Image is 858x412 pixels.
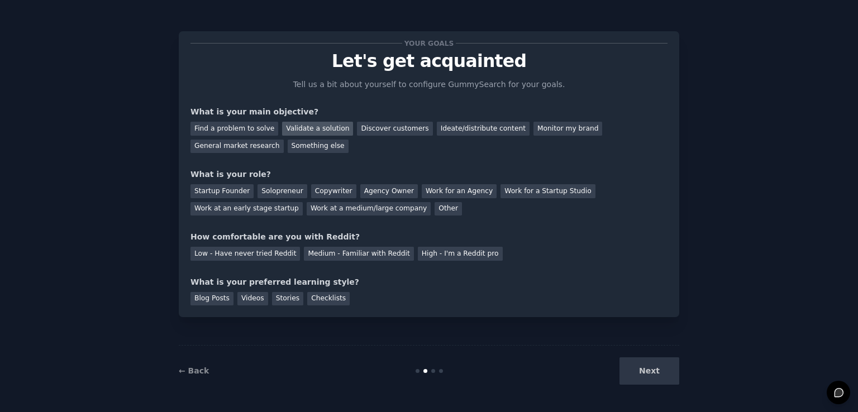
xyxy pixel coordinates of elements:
p: Let's get acquainted [190,51,668,71]
div: Stories [272,292,303,306]
div: What is your role? [190,169,668,180]
div: Checklists [307,292,350,306]
div: Low - Have never tried Reddit [190,247,300,261]
div: Something else [288,140,349,154]
div: Work at an early stage startup [190,202,303,216]
div: Medium - Familiar with Reddit [304,247,413,261]
div: Blog Posts [190,292,233,306]
div: Agency Owner [360,184,418,198]
div: Validate a solution [282,122,353,136]
div: Discover customers [357,122,432,136]
div: Work for an Agency [422,184,497,198]
div: Solopreneur [258,184,307,198]
div: Find a problem to solve [190,122,278,136]
div: Monitor my brand [533,122,602,136]
div: Other [435,202,462,216]
div: Ideate/distribute content [437,122,530,136]
p: Tell us a bit about yourself to configure GummySearch for your goals. [288,79,570,90]
div: High - I'm a Reddit pro [418,247,503,261]
div: Copywriter [311,184,356,198]
div: General market research [190,140,284,154]
span: Your goals [402,37,456,49]
div: Work for a Startup Studio [500,184,595,198]
div: Videos [237,292,268,306]
div: What is your main objective? [190,106,668,118]
a: ← Back [179,366,209,375]
div: How comfortable are you with Reddit? [190,231,668,243]
div: Work at a medium/large company [307,202,431,216]
div: Startup Founder [190,184,254,198]
div: What is your preferred learning style? [190,276,668,288]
